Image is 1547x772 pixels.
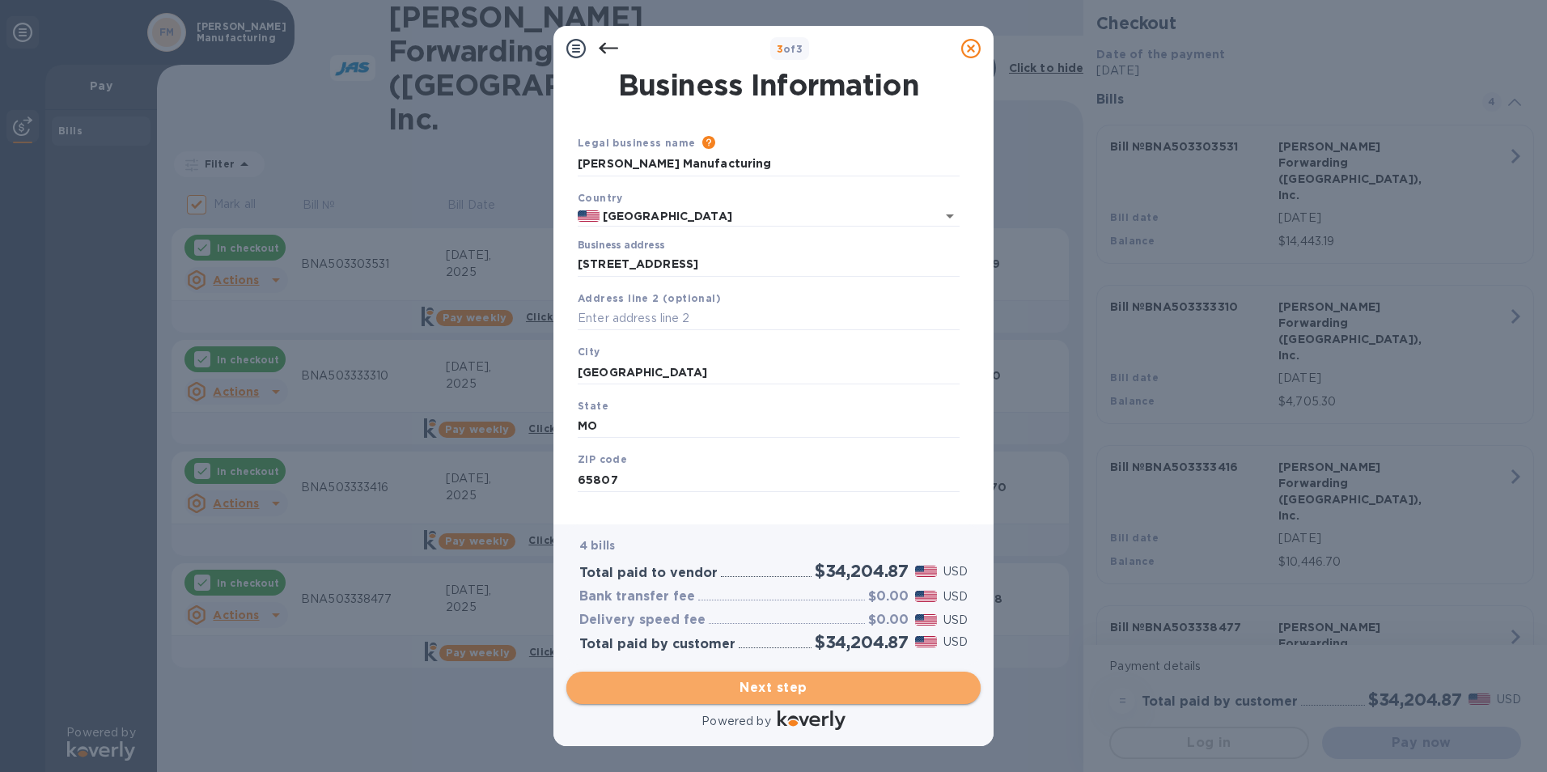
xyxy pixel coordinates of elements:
b: Country [578,192,623,204]
button: Open [939,205,961,227]
input: Enter legal business name [578,152,960,176]
img: Logo [778,710,846,730]
h1: Business Information [574,68,963,102]
b: Address line 2 (optional) [578,292,721,304]
p: Powered by [701,713,770,730]
input: Enter city [578,360,960,384]
b: State [578,400,608,412]
span: Next step [579,678,968,698]
button: Next step [566,672,981,704]
img: USD [915,636,937,647]
p: USD [943,634,968,651]
b: ZIP code [578,453,627,465]
p: USD [943,612,968,629]
img: USD [915,566,937,577]
img: USD [915,614,937,626]
b: 4 bills [579,539,615,552]
p: USD [943,588,968,605]
label: Business address [578,241,664,251]
h3: Delivery speed fee [579,613,706,628]
h2: $34,204.87 [815,632,909,652]
h3: Bank transfer fee [579,589,695,604]
b: of 3 [777,43,803,55]
h3: Total paid by customer [579,637,735,652]
input: Enter address line 2 [578,307,960,331]
h3: Total paid to vendor [579,566,718,581]
input: Enter ZIP code [578,468,960,492]
p: USD [943,563,968,580]
input: Select country [600,206,914,227]
img: US [578,210,600,222]
b: Legal business name [578,137,696,149]
img: USD [915,591,937,602]
input: Enter state [578,414,960,439]
h3: $0.00 [868,589,909,604]
span: 3 [777,43,783,55]
h2: $34,204.87 [815,561,909,581]
input: Enter address [578,252,960,277]
h3: $0.00 [868,613,909,628]
b: City [578,346,600,358]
